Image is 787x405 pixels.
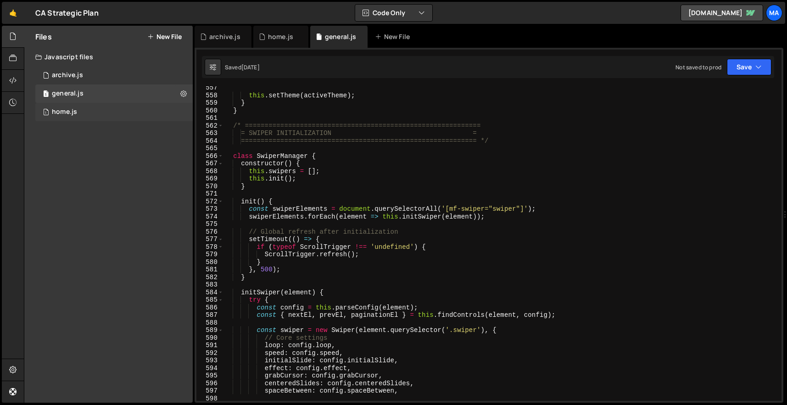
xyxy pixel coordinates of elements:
div: 589 [196,326,223,334]
div: 571 [196,190,223,198]
div: 574 [196,213,223,221]
div: Javascript files [24,48,193,66]
div: 577 [196,236,223,243]
div: 586 [196,304,223,312]
div: 558 [196,92,223,100]
div: 570 [196,183,223,191]
div: 569 [196,175,223,183]
div: general.js [52,90,84,98]
div: [DATE] [241,63,260,71]
div: 579 [196,251,223,259]
div: 591 [196,342,223,349]
button: Save [727,59,771,75]
div: 573 [196,205,223,213]
a: [DOMAIN_NAME] [681,5,763,21]
div: 585 [196,296,223,304]
div: home.js [268,32,293,41]
div: 588 [196,319,223,327]
button: New File [147,33,182,40]
div: 559 [196,99,223,107]
div: home.js [52,108,77,116]
div: 582 [196,274,223,281]
div: 587 [196,311,223,319]
div: Saved [225,63,260,71]
div: 578 [196,243,223,251]
div: 572 [196,198,223,206]
div: archive.js [35,66,193,84]
div: 560 [196,107,223,115]
div: 565 [196,145,223,152]
div: 593 [196,357,223,365]
a: 🤙 [2,2,24,24]
div: 590 [196,334,223,342]
div: 598 [196,395,223,403]
div: New File [375,32,413,41]
div: 576 [196,228,223,236]
div: 562 [196,122,223,130]
div: 561 [196,114,223,122]
div: 564 [196,137,223,145]
a: Ma [766,5,782,21]
div: 583 [196,281,223,289]
div: CA Strategic Plan [35,7,99,18]
div: 567 [196,160,223,168]
div: 17131/47264.js [35,84,193,103]
span: 1 [43,109,49,117]
div: Not saved to prod [675,63,721,71]
div: 563 [196,129,223,137]
div: 580 [196,259,223,266]
div: 596 [196,380,223,388]
div: 557 [196,84,223,92]
span: 1 [43,91,49,98]
div: archive.js [209,32,240,41]
div: 595 [196,372,223,380]
div: 597 [196,387,223,395]
div: 594 [196,365,223,372]
div: 17131/47267.js [35,103,193,121]
button: Code Only [355,5,432,21]
div: 575 [196,220,223,228]
div: 581 [196,266,223,274]
div: general.js [325,32,357,41]
div: 592 [196,349,223,357]
div: 568 [196,168,223,175]
div: 566 [196,152,223,160]
div: archive.js [52,71,83,79]
div: 584 [196,289,223,297]
h2: Files [35,32,52,42]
